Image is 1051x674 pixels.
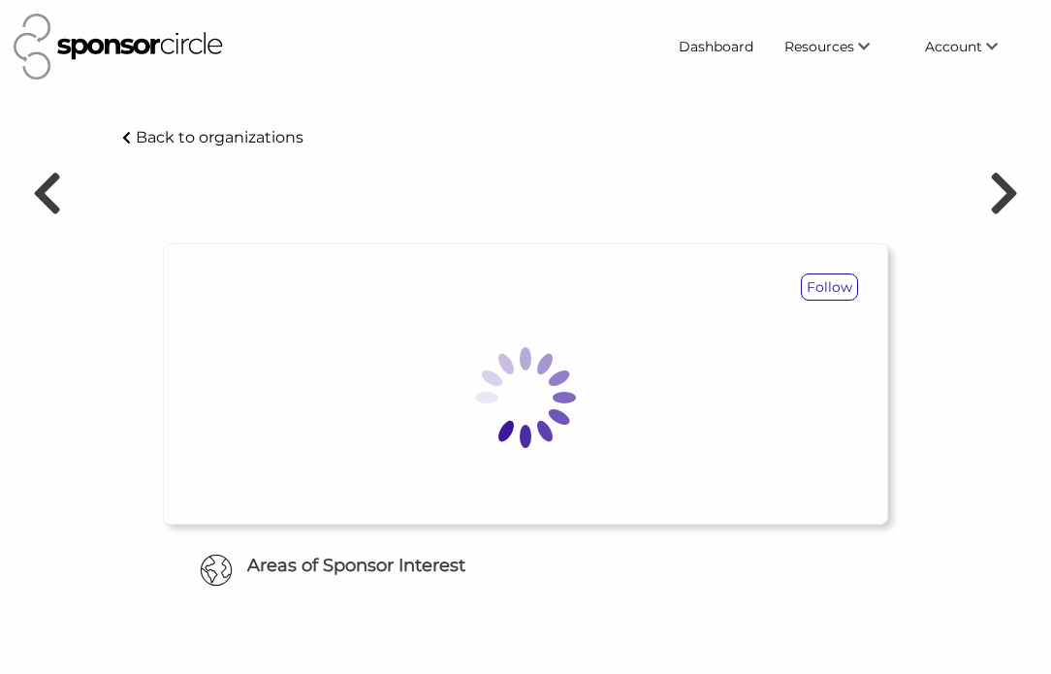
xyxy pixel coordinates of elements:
li: Account [909,29,1037,64]
li: Resources [769,29,909,64]
span: Account [925,38,982,55]
img: Loading spinner [429,301,622,495]
img: Globe Icon [200,554,233,587]
p: Follow [802,274,857,300]
h6: Areas of Sponsor Interest [109,554,942,578]
img: Sponsor Circle Logo [14,14,223,80]
a: Dashboard [663,29,769,64]
span: Resources [784,38,854,55]
p: Back to organizations [136,128,303,146]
